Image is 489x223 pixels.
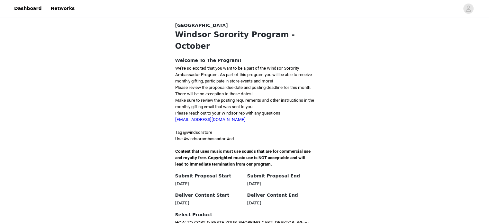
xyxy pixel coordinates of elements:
div: [DATE] [175,181,242,187]
div: [DATE] [247,181,314,187]
span: Please review the proposal due date and posting deadline for this month. There will be no excepti... [175,85,312,96]
span: Make sure to review the posting requirements and other instructions in the monthly gifting email ... [175,98,314,109]
div: [DATE] [247,200,314,206]
span: [GEOGRAPHIC_DATA] [175,22,228,29]
a: Dashboard [10,1,45,16]
span: Content that uses music must use sounds that are for commercial use and royalty free. Copyrighted... [175,149,312,167]
h4: Deliver Content Start [175,192,242,199]
a: [EMAIL_ADDRESS][DOMAIN_NAME] [175,117,246,122]
div: avatar [465,4,471,14]
span: Please reach out to your Windsor rep with any questions - [175,111,283,122]
h4: Select Product [175,211,314,218]
div: [DATE] [175,200,242,206]
span: We're so excited that you want to be a part of the Windsor Sorority Ambassador Program. As part o... [175,66,312,83]
h4: Welcome To The Program! [175,57,314,64]
h4: Submit Proposal End [247,173,314,179]
h4: Submit Proposal Start [175,173,242,179]
span: Tag @windsorstore [175,130,212,135]
h1: Windsor Sorority Program - October [175,29,314,52]
h4: Deliver Content End [247,192,314,199]
a: Networks [47,1,78,16]
span: Use #windsorambassador #ad [175,136,234,141]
